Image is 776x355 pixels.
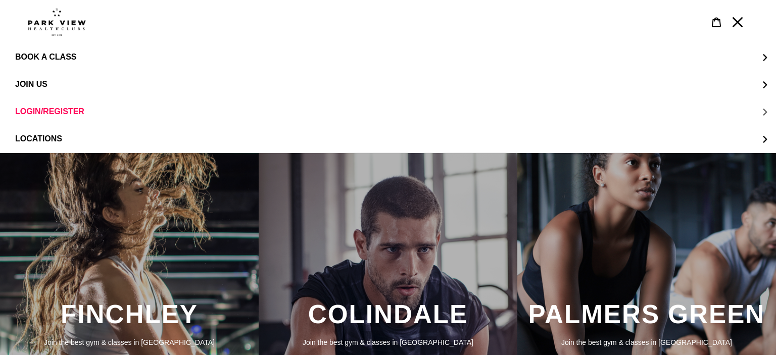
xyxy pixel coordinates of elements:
h3: COLINDALE [269,299,507,330]
p: Join the best gym & classes in [GEOGRAPHIC_DATA] [527,337,766,348]
h3: PALMERS GREEN [527,299,766,330]
p: Join the best gym & classes in [GEOGRAPHIC_DATA] [269,337,507,348]
span: LOCATIONS [15,134,62,143]
p: Join the best gym & classes in [GEOGRAPHIC_DATA] [10,337,249,348]
span: LOGIN/REGISTER [15,107,84,116]
span: BOOK A CLASS [15,53,76,62]
h3: FINCHLEY [10,299,249,330]
img: Park view health clubs is a gym near you. [28,8,86,36]
span: JOIN US [15,80,47,89]
button: Menu [727,11,748,33]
